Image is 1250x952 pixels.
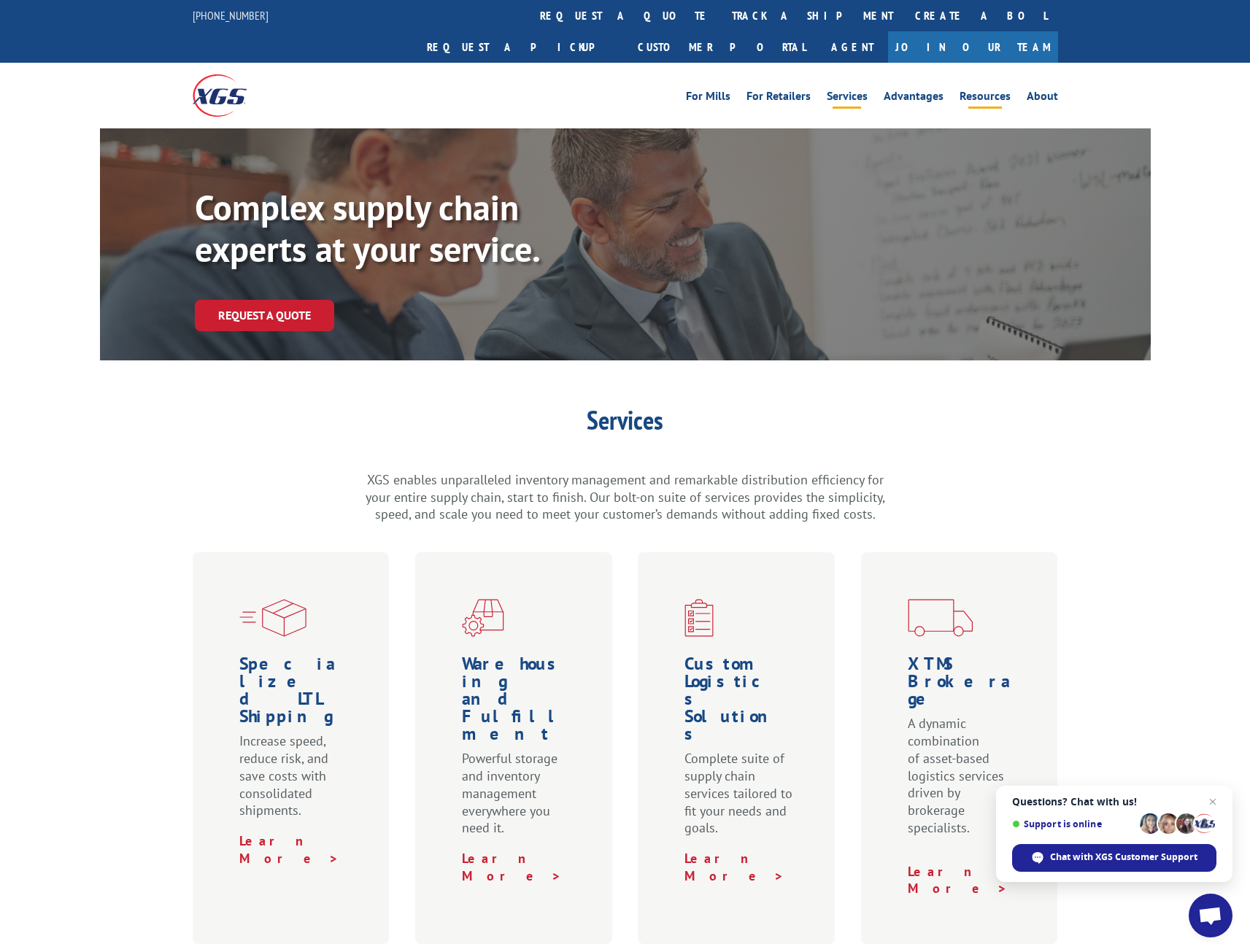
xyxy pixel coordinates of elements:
div: Chat with XGS Customer Support [1012,844,1216,872]
a: Services [827,90,868,107]
a: Request a Quote [195,300,334,331]
p: A dynamic combination of asset-based logistics services driven by brokerage specialists. [908,715,1017,850]
span: Chat with XGS Customer Support [1050,851,1197,864]
a: For Retailers [746,90,811,107]
a: [PHONE_NUMBER] [193,8,269,23]
span: Support is online [1012,819,1135,829]
img: xgs-icon-transportation-forms-red [908,599,973,637]
p: Complex supply chain experts at your service. [195,187,633,271]
a: Customer Portal [627,31,817,63]
p: XGS enables unparalleled inventory management and remarkable distribution efficiency for your ent... [363,471,888,523]
a: Advantages [884,90,944,107]
a: Learn More > [239,832,339,867]
a: Resources [960,90,1011,107]
span: Close chat [1204,793,1222,810]
h1: XTMS Brokerage [908,655,1017,715]
a: Request a pickup [416,31,627,63]
a: Learn More > [908,863,1008,897]
a: Agent [817,31,888,63]
h1: Warehousing and Fulfillment [462,655,571,750]
img: xgs-icon-warehouseing-cutting-fulfillment-red [462,599,504,637]
a: Learn More > [684,850,784,884]
h1: Specialized LTL Shipping [239,655,349,732]
p: Powerful storage and inventory management everywhere you need it. [462,750,571,850]
a: About [1027,90,1058,107]
img: xgs-icon-custom-logistics-solutions-red [684,599,714,637]
div: Open chat [1189,894,1232,937]
h1: Services [363,407,888,441]
a: For Mills [686,90,730,107]
a: Join Our Team [888,31,1058,63]
h1: Custom Logistics Solutions [684,655,794,750]
a: Learn More > [462,850,562,884]
p: Complete suite of supply chain services tailored to fit your needs and goals. [684,750,794,850]
img: xgs-icon-specialized-ltl-red [239,599,306,637]
span: Questions? Chat with us! [1012,796,1216,808]
p: Increase speed, reduce risk, and save costs with consolidated shipments. [239,732,349,832]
